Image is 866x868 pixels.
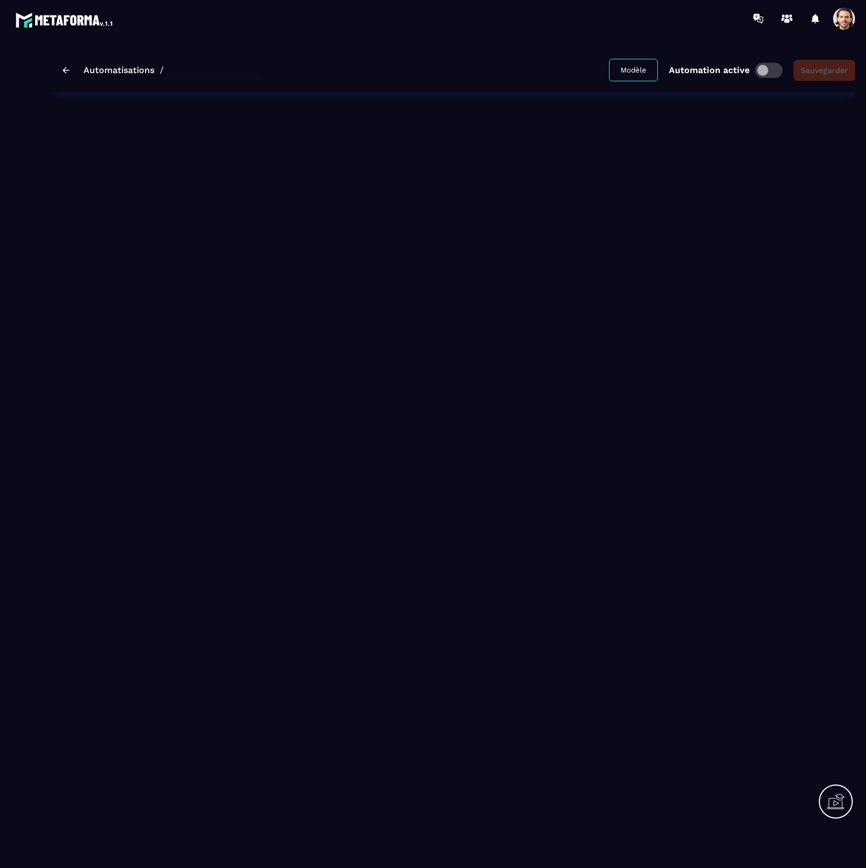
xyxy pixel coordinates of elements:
[15,10,114,30] img: logo
[83,65,154,75] a: Automatisations
[160,65,164,75] span: /
[669,65,750,75] p: Automation active
[63,67,70,74] img: arrow
[609,59,658,81] button: Modèle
